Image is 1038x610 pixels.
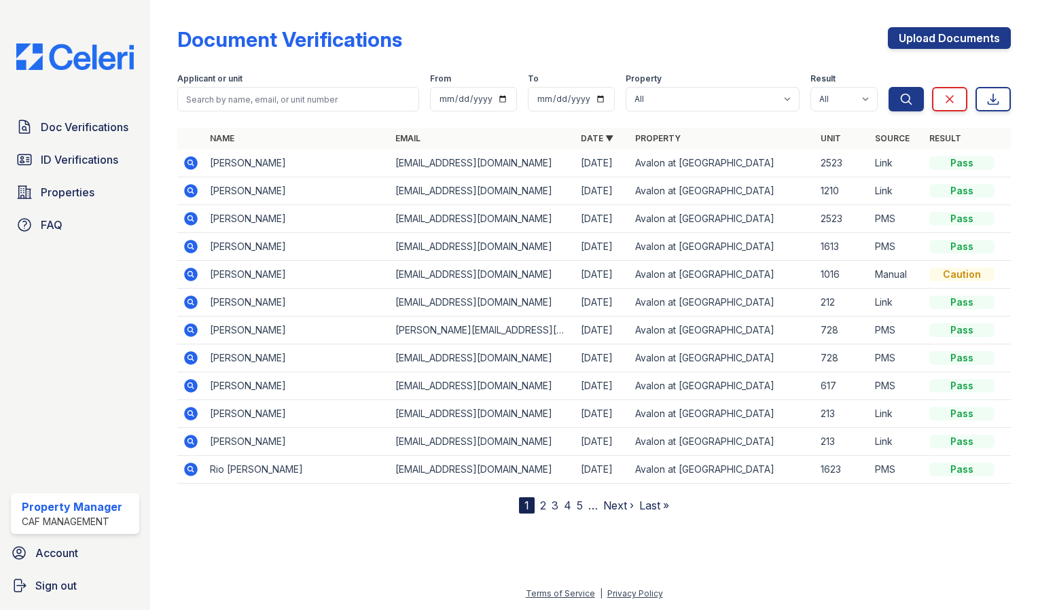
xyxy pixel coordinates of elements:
td: [PERSON_NAME] [204,344,390,372]
td: Avalon at [GEOGRAPHIC_DATA] [630,344,815,372]
td: Link [870,400,924,428]
td: Avalon at [GEOGRAPHIC_DATA] [630,289,815,317]
td: [EMAIL_ADDRESS][DOMAIN_NAME] [390,289,575,317]
td: Manual [870,261,924,289]
td: 1613 [815,233,870,261]
td: [DATE] [575,261,630,289]
label: To [528,73,539,84]
a: Properties [11,179,139,206]
td: [EMAIL_ADDRESS][DOMAIN_NAME] [390,372,575,400]
td: 728 [815,317,870,344]
a: Terms of Service [526,588,595,598]
td: Avalon at [GEOGRAPHIC_DATA] [630,261,815,289]
td: [PERSON_NAME][EMAIL_ADDRESS][DOMAIN_NAME] [390,317,575,344]
td: [EMAIL_ADDRESS][DOMAIN_NAME] [390,261,575,289]
td: [EMAIL_ADDRESS][DOMAIN_NAME] [390,344,575,372]
div: Pass [929,323,995,337]
div: Pass [929,295,995,309]
td: [DATE] [575,400,630,428]
td: [PERSON_NAME] [204,372,390,400]
td: [EMAIL_ADDRESS][DOMAIN_NAME] [390,149,575,177]
td: 212 [815,289,870,317]
td: [PERSON_NAME] [204,177,390,205]
td: Avalon at [GEOGRAPHIC_DATA] [630,456,815,484]
td: [EMAIL_ADDRESS][DOMAIN_NAME] [390,428,575,456]
td: [PERSON_NAME] [204,400,390,428]
td: [DATE] [575,205,630,233]
label: From [430,73,451,84]
span: Sign out [35,577,77,594]
td: PMS [870,344,924,372]
td: [PERSON_NAME] [204,317,390,344]
td: [DATE] [575,317,630,344]
input: Search by name, email, or unit number [177,87,419,111]
span: Properties [41,184,94,200]
a: Result [929,133,961,143]
div: Pass [929,435,995,448]
span: ID Verifications [41,151,118,168]
td: 1210 [815,177,870,205]
img: CE_Logo_Blue-a8612792a0a2168367f1c8372b55b34899dd931a85d93a1a3d3e32e68fde9ad4.png [5,43,145,70]
td: Avalon at [GEOGRAPHIC_DATA] [630,372,815,400]
div: Pass [929,156,995,170]
span: FAQ [41,217,62,233]
td: [EMAIL_ADDRESS][DOMAIN_NAME] [390,177,575,205]
td: [PERSON_NAME] [204,428,390,456]
td: [DATE] [575,149,630,177]
td: Avalon at [GEOGRAPHIC_DATA] [630,400,815,428]
label: Property [626,73,662,84]
td: 2523 [815,205,870,233]
td: PMS [870,372,924,400]
td: [PERSON_NAME] [204,205,390,233]
td: 213 [815,428,870,456]
label: Result [810,73,836,84]
td: Avalon at [GEOGRAPHIC_DATA] [630,428,815,456]
a: Account [5,539,145,567]
a: ID Verifications [11,146,139,173]
td: [DATE] [575,233,630,261]
a: Date ▼ [581,133,613,143]
td: 617 [815,372,870,400]
td: [PERSON_NAME] [204,289,390,317]
td: PMS [870,205,924,233]
td: [PERSON_NAME] [204,149,390,177]
td: [EMAIL_ADDRESS][DOMAIN_NAME] [390,456,575,484]
td: [PERSON_NAME] [204,261,390,289]
td: [EMAIL_ADDRESS][DOMAIN_NAME] [390,400,575,428]
td: 2523 [815,149,870,177]
div: Pass [929,407,995,420]
td: [DATE] [575,344,630,372]
td: Avalon at [GEOGRAPHIC_DATA] [630,177,815,205]
td: Rio [PERSON_NAME] [204,456,390,484]
td: [DATE] [575,428,630,456]
td: 728 [815,344,870,372]
td: Avalon at [GEOGRAPHIC_DATA] [630,317,815,344]
a: Sign out [5,572,145,599]
div: Document Verifications [177,27,402,52]
a: Privacy Policy [607,588,663,598]
td: 1016 [815,261,870,289]
td: [DATE] [575,456,630,484]
a: Name [210,133,234,143]
div: CAF Management [22,515,122,528]
a: 2 [540,499,546,512]
td: Link [870,149,924,177]
div: Caution [929,268,995,281]
td: Avalon at [GEOGRAPHIC_DATA] [630,233,815,261]
div: Pass [929,184,995,198]
a: Email [395,133,420,143]
td: 1623 [815,456,870,484]
div: 1 [519,497,535,514]
div: | [600,588,603,598]
td: [EMAIL_ADDRESS][DOMAIN_NAME] [390,205,575,233]
td: Link [870,177,924,205]
a: Source [875,133,910,143]
div: Pass [929,379,995,393]
a: Property [635,133,681,143]
td: Link [870,289,924,317]
div: Pass [929,463,995,476]
a: Last » [639,499,669,512]
a: Upload Documents [888,27,1011,49]
td: Link [870,428,924,456]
